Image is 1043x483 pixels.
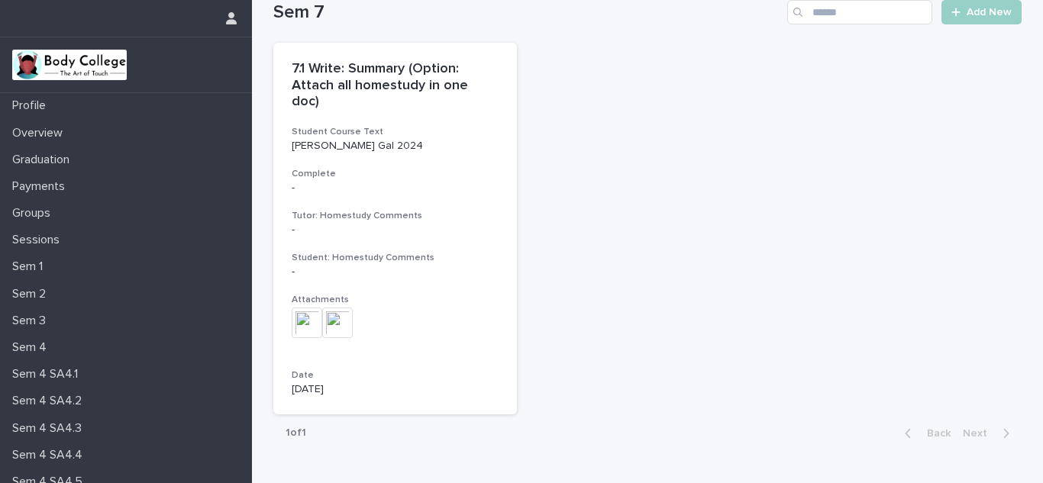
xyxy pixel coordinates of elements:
p: Sem 4 SA4.1 [6,367,90,382]
p: 7.1 Write: Summary (Option: Attach all homestudy in one doc) [292,61,499,111]
div: - [292,224,499,237]
p: Groups [6,206,63,221]
p: Payments [6,179,77,194]
h3: Attachments [292,294,499,306]
p: Overview [6,126,75,140]
img: xvtzy2PTuGgGH0xbwGb2 [12,50,127,80]
p: Sem 4 SA4.3 [6,421,94,436]
p: Sem 1 [6,259,55,274]
p: Sem 4 [6,340,59,355]
span: Next [963,428,996,439]
p: Sem 4 SA4.4 [6,448,95,462]
p: Sem 3 [6,314,58,328]
h3: Student: Homestudy Comments [292,252,499,264]
span: Back [918,428,951,439]
h3: Date [292,369,499,382]
h3: Complete [292,168,499,180]
span: Add New [967,7,1012,18]
p: Sem 4 SA4.2 [6,394,94,408]
p: Sessions [6,233,72,247]
p: Profile [6,98,58,113]
h3: Student Course Text [292,126,499,138]
div: - [292,266,499,279]
p: Sem 2 [6,287,58,301]
p: [DATE] [292,383,499,396]
p: - [292,182,499,195]
p: [PERSON_NAME] Gal 2024 [292,140,499,153]
button: Back [893,427,957,440]
button: Next [957,427,1022,440]
h1: Sem 7 [273,2,781,24]
a: 7.1 Write: Summary (Option: Attach all homestudy in one doc)Student Course Text[PERSON_NAME] Gal ... [273,43,517,414]
h3: Tutor: Homestudy Comments [292,210,499,222]
p: 1 of 1 [273,414,318,452]
p: Graduation [6,153,82,167]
